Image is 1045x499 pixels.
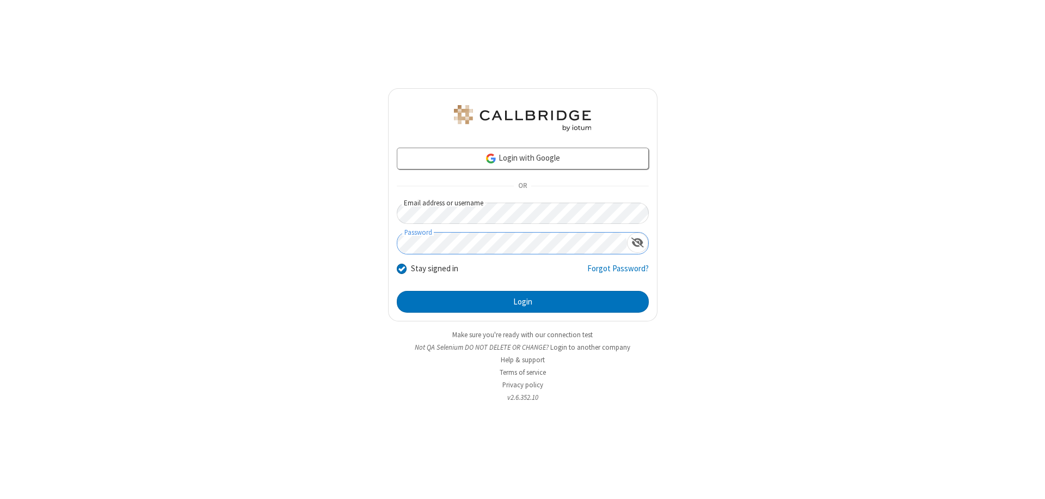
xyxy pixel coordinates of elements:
a: Terms of service [500,368,546,377]
a: Make sure you're ready with our connection test [452,330,593,339]
a: Privacy policy [502,380,543,390]
a: Forgot Password? [587,263,649,283]
div: Show password [627,233,648,253]
input: Email address or username [397,203,649,224]
button: Login [397,291,649,313]
span: OR [514,179,531,194]
img: QA Selenium DO NOT DELETE OR CHANGE [452,105,593,131]
input: Password [397,233,627,254]
a: Help & support [501,355,545,364]
a: Login with Google [397,148,649,169]
li: v2.6.352.10 [388,392,657,403]
img: google-icon.png [485,153,497,165]
button: Login to another company [550,342,630,352]
li: Not QA Selenium DO NOT DELETE OR CHANGE? [388,342,657,352]
label: Stay signed in [411,263,458,275]
iframe: Chat [1018,471,1037,491]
